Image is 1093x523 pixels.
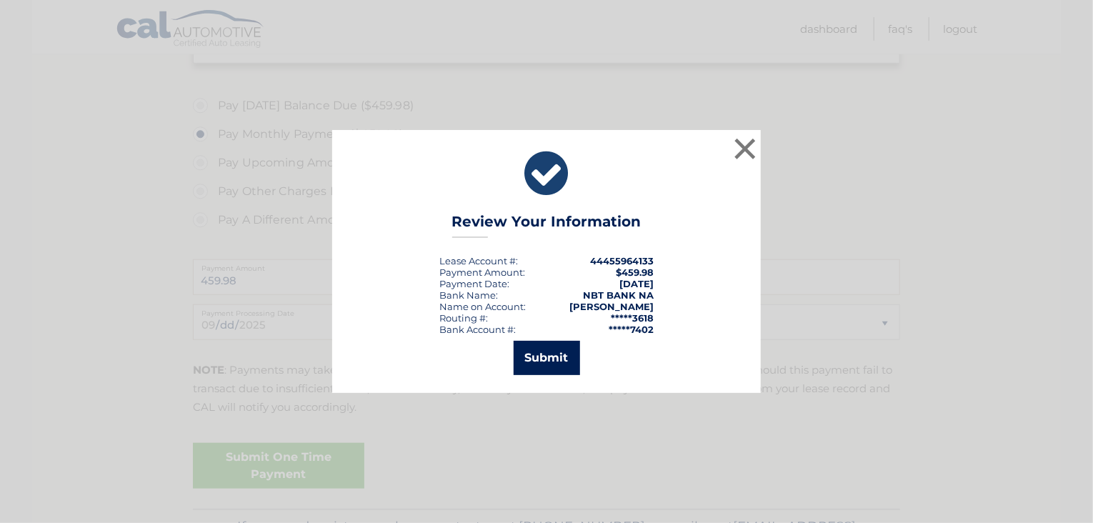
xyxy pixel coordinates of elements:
div: Name on Account: [439,301,526,312]
div: Lease Account #: [439,255,518,267]
button: Submit [514,341,580,375]
span: [DATE] [619,278,654,289]
strong: 44455964133 [590,255,654,267]
div: Routing #: [439,312,488,324]
h3: Review Your Information [452,213,642,238]
strong: [PERSON_NAME] [569,301,654,312]
strong: NBT BANK NA [583,289,654,301]
div: Payment Amount: [439,267,525,278]
div: Bank Account #: [439,324,516,335]
span: $459.98 [616,267,654,278]
div: Bank Name: [439,289,498,301]
div: : [439,278,509,289]
span: Payment Date [439,278,507,289]
button: × [731,134,759,163]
